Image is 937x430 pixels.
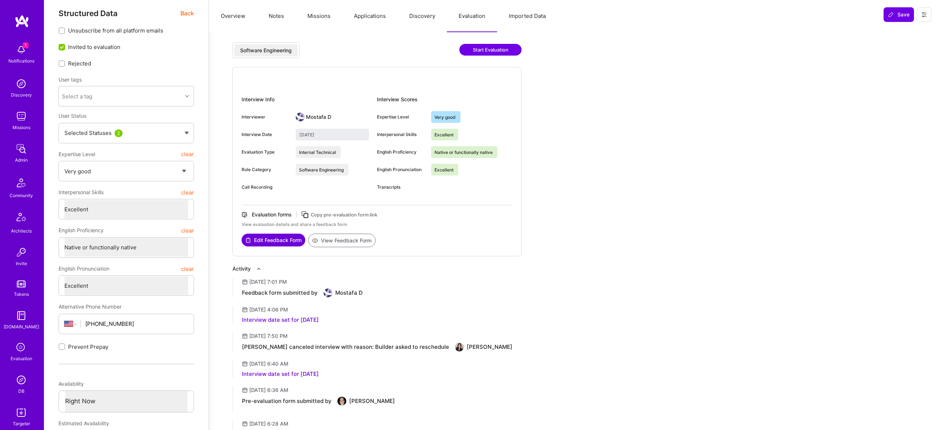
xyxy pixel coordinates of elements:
span: Selected Statuses [64,129,112,136]
i: icon Copy [301,211,309,219]
div: Role Category [242,166,290,173]
div: Interview Date [242,131,290,138]
img: User Avatar [296,113,305,121]
input: +1 (000) 000-0000 [85,314,188,333]
div: [PERSON_NAME] [349,397,395,405]
img: bell [14,42,29,57]
button: clear [181,186,194,199]
div: Mostafa D [335,289,363,297]
img: Skill Targeter [14,405,29,420]
img: Community [12,174,30,192]
button: clear [181,224,194,237]
div: Transcripts [377,184,425,191]
div: [DATE] 6:36 AM [249,386,288,394]
div: [DOMAIN_NAME] [4,323,39,331]
div: Discovery [11,91,32,99]
img: caret [184,132,189,135]
div: Expertise Level [377,114,425,120]
span: 1 [23,42,29,48]
span: Alternative Phone Number [59,303,122,310]
div: [PERSON_NAME] [467,343,512,351]
span: Invited to evaluation [68,43,120,51]
span: Rejected [68,60,91,67]
div: Community [10,192,33,199]
button: Save [884,7,914,22]
img: Architects [12,210,30,227]
span: Unsubscribe from all platform emails [68,27,163,34]
div: [DATE] 6:40 AM [249,360,288,367]
img: discovery [14,76,29,91]
div: Select a tag [62,93,92,100]
div: Interview date set for [DATE] [242,316,319,324]
button: Edit Feedback Form [242,234,305,246]
div: Software Engineering [240,47,292,54]
span: Structured Data [59,9,117,18]
div: Tokens [14,290,29,298]
button: Start Evaluation [459,44,522,56]
div: [PERSON_NAME] canceled interview with reason: Builder asked to reschedule [242,343,449,351]
i: icon SelectionTeam [14,341,28,355]
span: English Proficiency [59,224,104,237]
img: User Avatar [337,397,346,406]
img: Admin Search [14,373,29,387]
div: Availability [59,377,194,391]
div: Missions [12,124,30,131]
label: User tags [59,76,82,83]
div: Interviewer [242,114,290,120]
img: teamwork [14,109,29,124]
span: English Pronunciation [59,262,109,275]
div: Mostafa D [306,113,331,121]
div: Evaluation Type [242,149,290,155]
button: clear [181,262,194,275]
img: tokens [17,280,26,287]
i: icon Chevron [185,94,189,98]
span: Back [180,9,194,18]
div: English Proficiency [377,149,425,155]
div: [DATE] 6:28 AM [249,420,288,427]
div: Architects [11,227,32,235]
img: guide book [14,308,29,323]
div: Notifications [8,57,34,65]
div: View evaluation details and share a feedback form [242,221,512,228]
img: admin teamwork [14,142,29,156]
div: Call Recording [242,184,290,191]
span: Interpersonal Skills [59,186,104,199]
button: View Feedback Form [308,234,376,247]
div: Interpersonal Skills [377,131,425,138]
span: Expertise Level [59,148,95,161]
span: Prevent Prepay [68,343,108,351]
div: [DATE] 4:06 PM [249,306,288,313]
img: Invite [14,245,29,260]
div: Feedback form submitted by [242,289,318,297]
div: Evaluation forms [252,211,292,218]
div: Interview date set for [DATE] [242,370,319,378]
div: English Pronunciation [377,166,425,173]
div: DB [18,387,25,395]
div: Evaluation [11,355,32,362]
div: [DATE] 7:50 PM [249,332,288,340]
div: Estimated Availability [59,417,194,430]
div: Copy pre-evaluation form link [311,211,377,219]
div: [DATE] 7:01 PM [249,278,287,286]
div: Pre-evaluation form submitted by [242,397,332,405]
div: Admin [15,156,28,164]
span: Save [888,11,910,18]
span: User Status [59,113,86,119]
img: User Avatar [324,288,332,297]
img: User Avatar [455,343,464,351]
div: Activity [232,265,251,272]
div: Interview Scores [377,94,512,105]
div: Interview Info [242,94,377,105]
div: Targeter [13,420,30,427]
div: Invite [16,260,27,267]
button: clear [181,148,194,161]
div: 2 [115,129,123,137]
img: logo [15,15,29,28]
